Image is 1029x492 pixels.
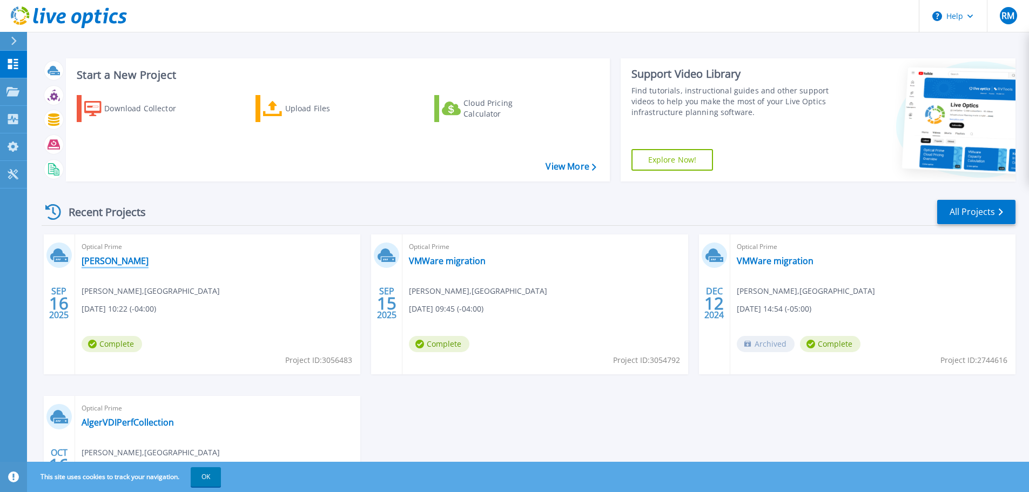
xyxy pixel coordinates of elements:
span: Optical Prime [82,241,354,253]
a: VMWare migration [409,255,486,266]
div: Support Video Library [631,67,833,81]
div: SEP 2025 [49,284,69,323]
h3: Start a New Project [77,69,596,81]
a: Explore Now! [631,149,714,171]
span: Project ID: 2744616 [940,354,1007,366]
div: Find tutorials, instructional guides and other support videos to help you make the most of your L... [631,85,833,118]
div: Cloud Pricing Calculator [463,98,550,119]
span: Archived [737,336,795,352]
span: Project ID: 3054792 [613,354,680,366]
span: [DATE] 10:22 (-04:00) [82,303,156,315]
span: [PERSON_NAME] , [GEOGRAPHIC_DATA] [409,285,547,297]
span: RM [1001,11,1014,20]
span: This site uses cookies to track your navigation. [30,467,221,487]
span: [DATE] 14:54 (-05:00) [737,303,811,315]
a: Upload Files [255,95,376,122]
span: [PERSON_NAME] , [GEOGRAPHIC_DATA] [737,285,875,297]
a: VMWare migration [737,255,813,266]
span: [PERSON_NAME] , [GEOGRAPHIC_DATA] [82,447,220,459]
span: Complete [82,336,142,352]
span: [PERSON_NAME] , [GEOGRAPHIC_DATA] [82,285,220,297]
a: View More [546,161,596,172]
div: OCT 2023 [49,445,69,484]
span: 12 [704,299,724,308]
span: Complete [800,336,860,352]
a: Download Collector [77,95,197,122]
span: Complete [409,336,469,352]
div: SEP 2025 [376,284,397,323]
a: Cloud Pricing Calculator [434,95,555,122]
a: [PERSON_NAME] [82,255,149,266]
span: [DATE] 09:45 (-04:00) [409,303,483,315]
span: 15 [377,299,396,308]
span: Optical Prime [82,402,354,414]
div: Download Collector [104,98,191,119]
button: OK [191,467,221,487]
a: AlgerVDIPerfCollection [82,417,174,428]
span: 16 [49,460,69,469]
span: Optical Prime [409,241,681,253]
span: 16 [49,299,69,308]
span: Project ID: 3056483 [285,354,352,366]
div: Recent Projects [42,199,160,225]
div: Upload Files [285,98,372,119]
a: All Projects [937,200,1015,224]
span: Optical Prime [737,241,1009,253]
div: DEC 2024 [704,284,724,323]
